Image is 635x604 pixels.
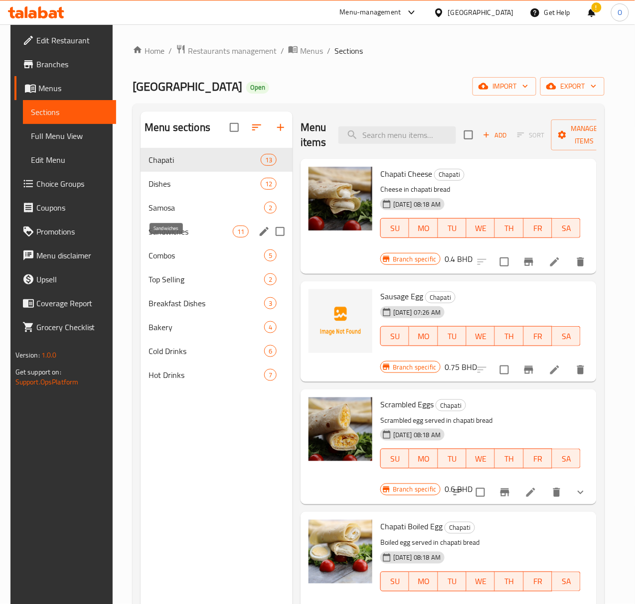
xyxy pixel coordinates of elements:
[413,329,434,344] span: MO
[495,326,523,346] button: TH
[499,575,519,589] span: TH
[23,124,117,148] a: Full Menu View
[233,227,248,237] span: 11
[389,430,445,440] span: [DATE] 08:18 AM
[31,130,109,142] span: Full Menu View
[380,397,434,412] span: Scrambled Eggs
[15,375,79,388] a: Support.OpsPlatform
[479,127,511,143] span: Add item
[14,52,117,76] a: Branches
[269,116,293,139] button: Add section
[36,178,109,190] span: Choice Groups
[36,58,109,70] span: Branches
[556,221,577,236] span: SA
[264,297,277,309] div: items
[309,397,372,461] img: Scrambled Eggs
[471,221,491,236] span: WE
[141,220,293,243] div: Sandwiches11edit
[425,291,456,303] div: Chapati
[445,483,473,496] h6: 0.6 BHD
[495,449,523,469] button: TH
[549,256,561,268] a: Edit menu item
[36,34,109,46] span: Edit Restaurant
[149,154,261,166] span: Chapati
[445,360,477,374] h6: 0.75 BHD
[141,291,293,315] div: Breakfast Dishes3
[618,7,622,18] span: O
[511,127,551,143] span: Select section first
[141,172,293,196] div: Dishes12
[426,292,455,303] span: Chapati
[569,250,593,274] button: delete
[525,486,537,498] a: Edit menu item
[264,321,277,333] div: items
[389,553,445,563] span: [DATE] 08:18 AM
[14,28,117,52] a: Edit Restaurant
[261,178,277,190] div: items
[257,224,272,239] button: edit
[149,345,264,357] span: Cold Drinks
[36,226,109,238] span: Promotions
[467,449,495,469] button: WE
[448,7,514,18] div: [GEOGRAPHIC_DATA]
[389,485,440,494] span: Branch specific
[380,414,581,427] p: Scrambled egg served in chapati bread
[528,329,548,344] span: FR
[380,572,409,592] button: SU
[385,329,405,344] span: SU
[552,449,581,469] button: SA
[409,218,438,238] button: MO
[471,329,491,344] span: WE
[281,45,284,57] li: /
[434,169,465,181] div: Chapati
[495,572,523,592] button: TH
[224,117,245,138] span: Select all sections
[552,572,581,592] button: SA
[389,254,440,264] span: Branch specific
[493,481,517,504] button: Branch-specific-item
[442,575,463,589] span: TU
[31,154,109,166] span: Edit Menu
[438,449,467,469] button: TU
[245,116,269,139] span: Sort sections
[265,275,276,284] span: 2
[445,522,475,534] span: Chapati
[141,196,293,220] div: Samosa2
[149,321,264,333] span: Bakery
[38,82,109,94] span: Menus
[569,358,593,382] button: delete
[149,249,264,261] span: Combos
[261,154,277,166] div: items
[445,252,473,266] h6: 0.4 BHD
[436,400,466,411] span: Chapati
[309,167,372,231] img: Chapati Cheese
[309,520,372,584] img: Chapati Boiled Egg
[438,572,467,592] button: TU
[442,329,463,344] span: TU
[389,362,440,372] span: Branch specific
[36,297,109,309] span: Coverage Report
[149,178,261,190] span: Dishes
[14,243,117,267] a: Menu disclaimer
[385,452,405,466] span: SU
[149,297,264,309] span: Breakfast Dishes
[385,575,405,589] span: SU
[141,267,293,291] div: Top Selling2
[473,77,536,96] button: import
[264,345,277,357] div: items
[141,315,293,339] div: Bakery4
[556,575,577,589] span: SA
[471,575,491,589] span: WE
[575,486,587,498] svg: Show Choices
[481,129,508,141] span: Add
[176,44,277,57] a: Restaurants management
[380,166,432,181] span: Chapati Cheese
[141,148,293,172] div: Chapati13
[149,369,264,381] span: Hot Drinks
[445,522,475,534] div: Chapati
